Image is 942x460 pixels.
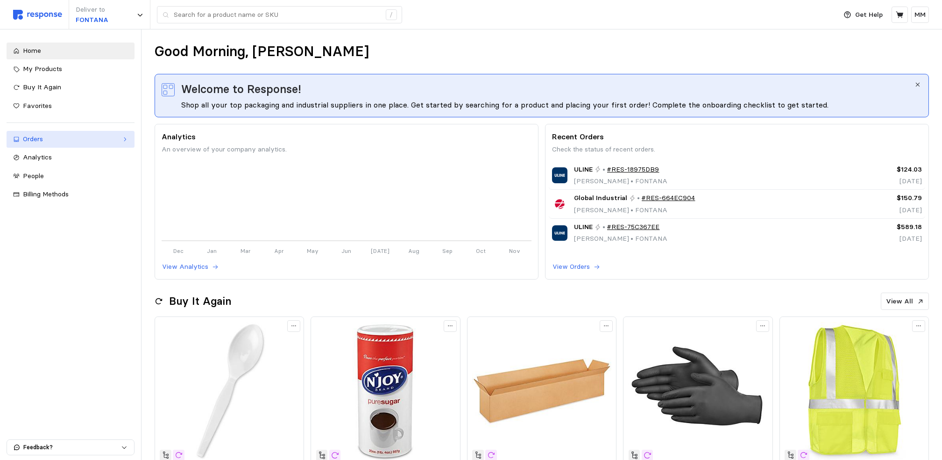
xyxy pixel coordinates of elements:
[7,149,135,166] a: Analytics
[274,247,284,254] tspan: Apr
[155,43,369,61] h1: Good Morning, [PERSON_NAME]
[607,165,659,175] a: #RES-18975DB9
[7,131,135,148] a: Orders
[173,247,184,254] tspan: Dec
[838,6,889,24] button: Get Help
[23,190,69,198] span: Billing Methods
[574,176,667,187] p: [PERSON_NAME] FONTANA
[834,193,922,203] p: $150.79
[552,225,567,241] img: ULINE
[886,296,914,307] p: View All
[442,247,453,254] tspan: Sep
[552,167,567,183] img: ULINE
[574,165,593,175] span: ULINE
[834,205,922,216] p: [DATE]
[162,144,531,155] p: An overview of your company analytics.
[181,99,914,110] div: Shop all your top packaging and industrial suppliers in one place. Get started by searching for a...
[23,172,44,180] span: People
[629,234,635,243] span: •
[371,247,390,254] tspan: [DATE]
[574,234,667,244] p: [PERSON_NAME] FONTANA
[341,247,351,254] tspan: Jun
[914,10,926,20] p: MM
[76,5,108,15] p: Deliver to
[552,262,590,272] p: View Orders
[23,46,41,55] span: Home
[23,443,121,452] p: Feedback?
[408,247,419,254] tspan: Aug
[7,43,135,59] a: Home
[241,247,251,254] tspan: Mar
[629,177,635,185] span: •
[13,10,62,20] img: svg%3e
[23,134,118,144] div: Orders
[574,205,695,216] p: [PERSON_NAME] FONTANA
[602,222,605,232] p: •
[476,247,486,254] tspan: Oct
[834,165,922,175] p: $124.03
[169,294,231,309] h2: Buy It Again
[642,193,695,203] a: #RES-664EC904
[834,234,922,244] p: [DATE]
[162,83,175,96] img: svg%3e
[76,15,108,25] p: FONTANA
[834,222,922,232] p: $589.18
[881,293,929,310] button: View All
[607,222,660,232] a: #RES-75C367EE
[386,9,397,21] div: /
[7,98,135,115] a: Favorites
[552,144,922,155] p: Check the status of recent orders.
[23,83,61,91] span: Buy It Again
[602,165,605,175] p: •
[911,7,929,23] button: MM
[7,186,135,203] a: Billing Methods
[23,153,52,161] span: Analytics
[207,247,217,254] tspan: Jan
[162,131,531,143] p: Analytics
[23,101,52,110] span: Favorites
[552,131,922,143] p: Recent Orders
[552,196,567,212] img: Global Industrial
[181,81,301,98] span: Welcome to Response!
[23,65,62,73] span: My Products
[162,261,219,273] button: View Analytics
[7,61,135,78] a: My Products
[629,206,635,214] span: •
[856,10,883,20] p: Get Help
[174,7,381,23] input: Search for a product name or SKU
[637,193,640,203] p: •
[307,247,319,254] tspan: May
[509,247,520,254] tspan: Nov
[7,168,135,185] a: People
[834,176,922,187] p: [DATE]
[574,222,593,232] span: ULINE
[7,79,135,96] a: Buy It Again
[162,262,208,272] p: View Analytics
[552,261,601,273] button: View Orders
[574,193,627,203] span: Global Industrial
[7,440,134,455] button: Feedback?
